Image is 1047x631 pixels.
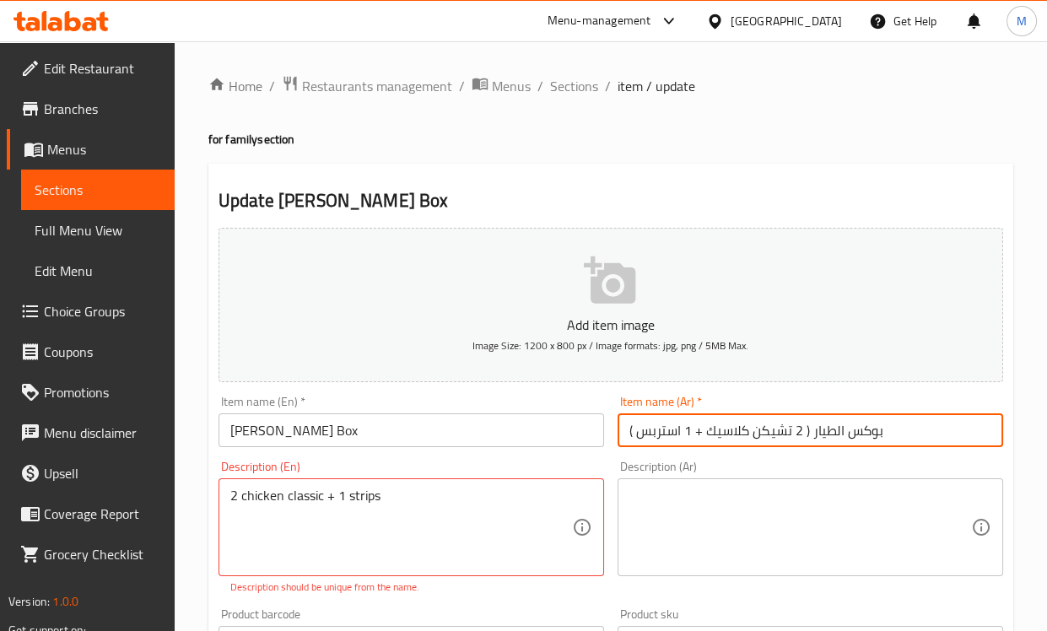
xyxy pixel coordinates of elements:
input: Enter name En [219,413,604,447]
a: Grocery Checklist [7,534,175,574]
a: Menus [7,129,175,170]
p: Add item image [245,315,977,335]
span: Promotions [44,382,161,402]
a: Edit Restaurant [7,48,175,89]
a: Home [208,76,262,96]
span: Edit Restaurant [44,58,161,78]
li: / [537,76,543,96]
li: / [459,76,465,96]
h4: for family section [208,131,1013,148]
a: Restaurants management [282,75,452,97]
span: Choice Groups [44,301,161,321]
span: Grocery Checklist [44,544,161,564]
span: Coverage Report [44,504,161,524]
a: Upsell [7,453,175,493]
span: Coupons [44,342,161,362]
span: 1.0.0 [52,591,78,612]
li: / [605,76,611,96]
h2: Update [PERSON_NAME] Box [219,188,1003,213]
span: Full Menu View [35,220,161,240]
a: Branches [7,89,175,129]
a: Coverage Report [7,493,175,534]
a: Sections [550,76,598,96]
a: Menu disclaimer [7,413,175,453]
a: Full Menu View [21,210,175,251]
button: Add item imageImage Size: 1200 x 800 px / Image formats: jpg, png / 5MB Max. [219,228,1003,382]
a: Coupons [7,332,175,372]
a: Menus [472,75,531,97]
div: Menu-management [548,11,651,31]
span: Image Size: 1200 x 800 px / Image formats: jpg, png / 5MB Max. [472,336,748,355]
span: item / update [618,76,695,96]
span: Edit Menu [35,261,161,281]
input: Enter name Ar [618,413,1003,447]
a: Promotions [7,372,175,413]
a: Sections [21,170,175,210]
span: Menus [492,76,531,96]
a: Edit Menu [21,251,175,291]
span: Menu disclaimer [44,423,161,443]
span: Restaurants management [302,76,452,96]
a: Choice Groups [7,291,175,332]
li: / [269,76,275,96]
span: Upsell [44,463,161,483]
span: M [1017,12,1027,30]
nav: breadcrumb [208,75,1013,97]
span: Menus [47,139,161,159]
div: [GEOGRAPHIC_DATA] [731,12,842,30]
p: Description should be unique from the name. [230,580,592,595]
textarea: 2 chicken classic + 1 strips [230,488,572,568]
span: Sections [35,180,161,200]
span: Version: [8,591,50,612]
span: Branches [44,99,161,119]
